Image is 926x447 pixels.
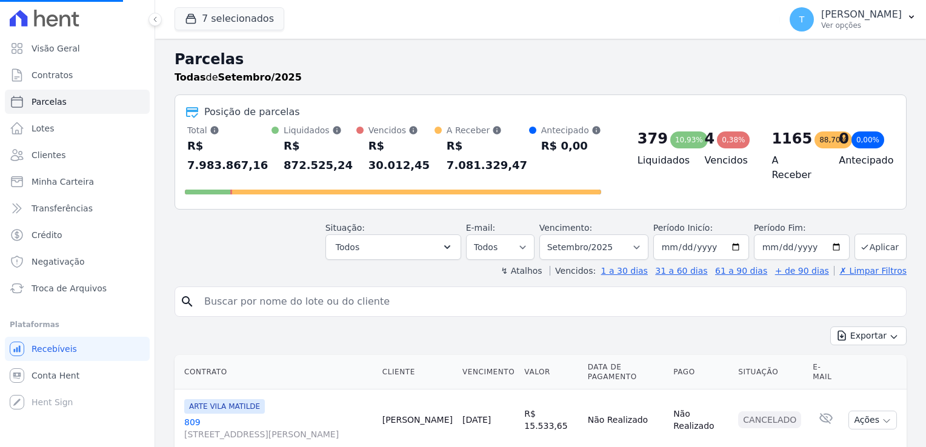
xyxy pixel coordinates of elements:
[771,129,812,148] div: 1165
[848,411,897,429] button: Ações
[175,355,378,389] th: Contrato
[197,290,901,314] input: Buscar por nome do lote ou do cliente
[466,223,496,233] label: E-mail:
[5,196,150,220] a: Transferências
[447,136,529,175] div: R$ 7.081.329,47
[541,124,601,136] div: Antecipado
[5,337,150,361] a: Recebíveis
[32,202,93,214] span: Transferências
[462,415,491,425] a: [DATE]
[839,129,849,148] div: 0
[184,428,373,440] span: [STREET_ADDRESS][PERSON_NAME]
[501,266,542,276] label: ↯ Atalhos
[738,411,801,428] div: Cancelado
[5,90,150,114] a: Parcelas
[754,222,850,234] label: Período Fim:
[32,96,67,108] span: Parcelas
[715,266,767,276] a: 61 a 90 dias
[550,266,596,276] label: Vencidos:
[601,266,648,276] a: 1 a 30 dias
[180,294,195,309] i: search
[668,355,733,389] th: Pago
[378,355,458,389] th: Cliente
[187,124,271,136] div: Total
[10,317,145,332] div: Plataformas
[32,149,65,161] span: Clientes
[368,136,435,175] div: R$ 30.012,45
[705,129,715,148] div: 4
[175,70,302,85] p: de
[638,129,668,148] div: 379
[175,71,206,83] strong: Todas
[717,131,750,148] div: 0,38%
[539,223,592,233] label: Vencimento:
[839,153,887,168] h4: Antecipado
[638,153,685,168] h4: Liquidados
[519,355,582,389] th: Valor
[175,48,907,70] h2: Parcelas
[854,234,907,260] button: Aplicar
[5,363,150,388] a: Conta Hent
[32,122,55,134] span: Lotes
[284,124,356,136] div: Liquidados
[705,153,753,168] h4: Vencidos
[458,355,519,389] th: Vencimento
[184,416,373,440] a: 809[STREET_ADDRESS][PERSON_NAME]
[821,8,902,21] p: [PERSON_NAME]
[32,343,77,355] span: Recebíveis
[32,256,85,268] span: Negativação
[5,223,150,247] a: Crédito
[830,326,907,345] button: Exportar
[204,105,300,119] div: Posição de parcelas
[5,116,150,141] a: Lotes
[32,369,79,382] span: Conta Hent
[583,355,669,389] th: Data de Pagamento
[851,131,884,148] div: 0,00%
[655,266,707,276] a: 31 a 60 dias
[184,399,265,414] span: ARTE VILA MATILDE
[447,124,529,136] div: A Receber
[541,136,601,156] div: R$ 0,00
[808,355,844,389] th: E-mail
[325,234,461,260] button: Todos
[5,36,150,61] a: Visão Geral
[834,266,907,276] a: ✗ Limpar Filtros
[5,250,150,274] a: Negativação
[814,131,852,148] div: 88,70%
[284,136,356,175] div: R$ 872.525,24
[771,153,819,182] h4: A Receber
[32,176,94,188] span: Minha Carteira
[733,355,808,389] th: Situação
[775,266,829,276] a: + de 90 dias
[5,276,150,300] a: Troca de Arquivos
[368,124,435,136] div: Vencidos
[187,136,271,175] div: R$ 7.983.867,16
[5,170,150,194] a: Minha Carteira
[32,42,80,55] span: Visão Geral
[5,143,150,167] a: Clientes
[32,69,73,81] span: Contratos
[670,131,708,148] div: 10,93%
[5,63,150,87] a: Contratos
[653,223,713,233] label: Período Inicío:
[821,21,902,30] p: Ver opções
[799,15,805,24] span: T
[780,2,926,36] button: T [PERSON_NAME] Ver opções
[218,71,302,83] strong: Setembro/2025
[336,240,359,254] span: Todos
[325,223,365,233] label: Situação:
[32,282,107,294] span: Troca de Arquivos
[32,229,62,241] span: Crédito
[175,7,284,30] button: 7 selecionados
